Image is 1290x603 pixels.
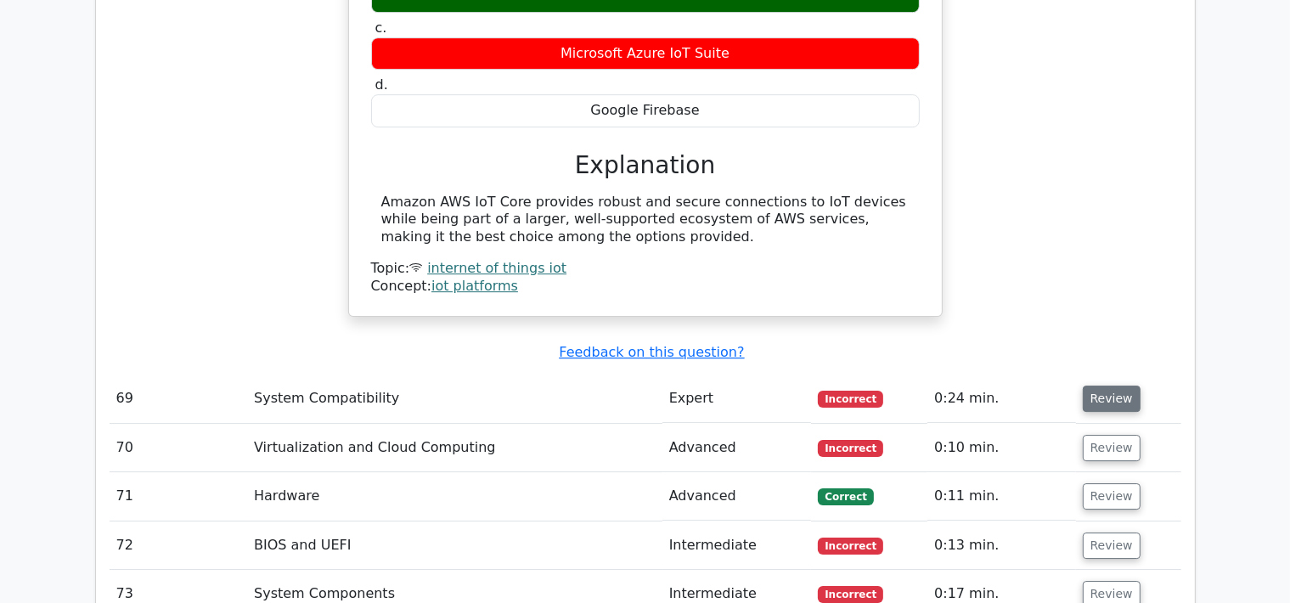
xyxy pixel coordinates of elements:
[371,37,920,70] div: Microsoft Azure IoT Suite
[110,424,248,472] td: 70
[1083,435,1141,461] button: Review
[927,424,1075,472] td: 0:10 min.
[559,344,744,360] a: Feedback on this question?
[371,278,920,296] div: Concept:
[375,76,388,93] span: d.
[818,391,883,408] span: Incorrect
[1083,386,1141,412] button: Review
[381,194,910,246] div: Amazon AWS IoT Core provides robust and secure connections to IoT devices while being part of a l...
[1083,533,1141,559] button: Review
[662,521,812,570] td: Intermediate
[1083,483,1141,510] button: Review
[431,278,518,294] a: iot platforms
[247,521,662,570] td: BIOS and UEFI
[818,586,883,603] span: Incorrect
[371,94,920,127] div: Google Firebase
[247,424,662,472] td: Virtualization and Cloud Computing
[927,521,1075,570] td: 0:13 min.
[818,538,883,555] span: Incorrect
[381,151,910,180] h3: Explanation
[662,375,812,423] td: Expert
[110,375,248,423] td: 69
[110,472,248,521] td: 71
[375,20,387,36] span: c.
[427,260,566,276] a: internet of things iot
[662,472,812,521] td: Advanced
[818,488,873,505] span: Correct
[247,472,662,521] td: Hardware
[662,424,812,472] td: Advanced
[110,521,248,570] td: 72
[927,472,1075,521] td: 0:11 min.
[927,375,1075,423] td: 0:24 min.
[247,375,662,423] td: System Compatibility
[818,440,883,457] span: Incorrect
[371,260,920,278] div: Topic:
